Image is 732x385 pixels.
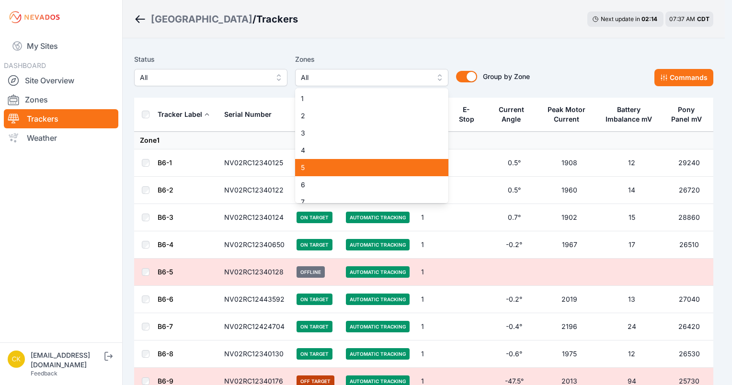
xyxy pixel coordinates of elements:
[301,180,431,190] span: 6
[301,163,431,172] span: 5
[301,128,431,138] span: 3
[295,88,448,203] div: All
[301,94,431,103] span: 1
[301,197,431,207] span: 7
[301,72,429,83] span: All
[301,111,431,121] span: 2
[301,146,431,155] span: 4
[295,69,448,86] button: All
